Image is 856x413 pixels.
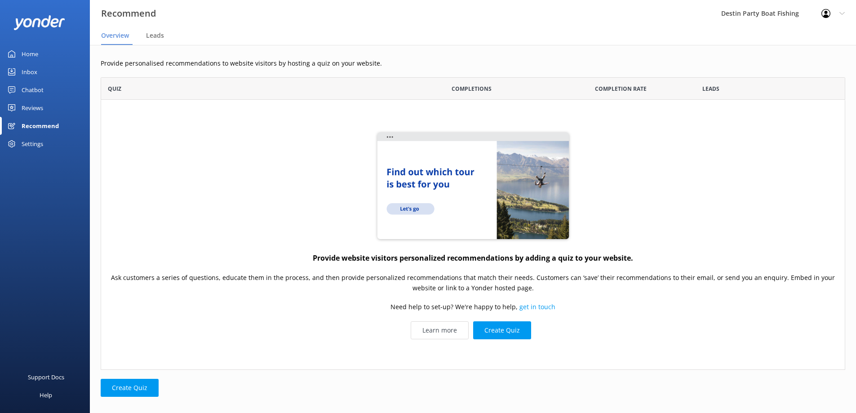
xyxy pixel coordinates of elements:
[390,302,555,312] p: Need help to set-up? We're happy to help,
[374,130,572,243] img: quiz-website...
[101,58,845,68] p: Provide personalised recommendations to website visitors by hosting a quiz on your website.
[22,45,38,63] div: Home
[473,321,531,339] button: Create Quiz
[22,117,59,135] div: Recommend
[101,6,156,21] h3: Recommend
[313,253,633,264] h4: Provide website visitors personalized recommendations by adding a quiz to your website.
[108,84,121,93] span: Quiz
[702,84,719,93] span: Leads
[110,273,836,293] p: Ask customers a series of questions, educate them in the process, and then provide personalized r...
[146,31,164,40] span: Leads
[22,135,43,153] div: Settings
[452,84,492,93] span: Completions
[101,31,129,40] span: Overview
[22,99,43,117] div: Reviews
[101,379,159,397] button: Create Quiz
[595,84,647,93] span: Completion Rate
[22,81,44,99] div: Chatbot
[519,303,555,311] a: get in touch
[13,15,65,30] img: yonder-white-logo.png
[411,321,469,339] a: Learn more
[40,386,52,404] div: Help
[101,100,845,369] div: grid
[28,368,64,386] div: Support Docs
[22,63,37,81] div: Inbox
